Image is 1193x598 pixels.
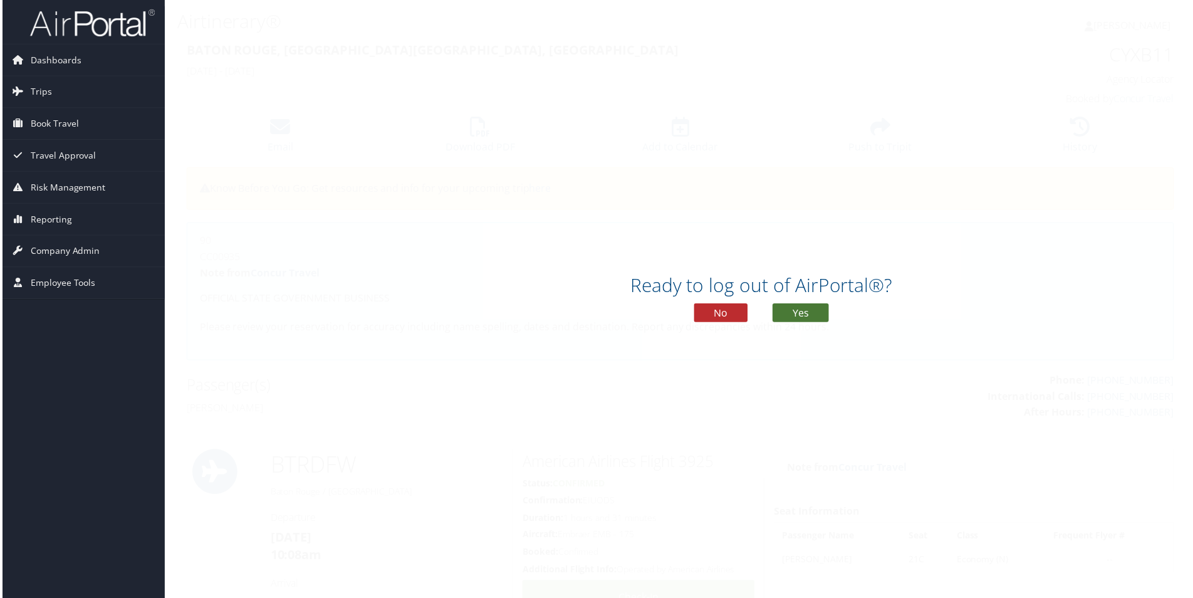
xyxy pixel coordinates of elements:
[694,305,748,323] button: No
[28,204,70,236] span: Reporting
[28,236,98,268] span: Company Admin
[28,108,76,140] span: Book Travel
[28,76,49,108] span: Trips
[28,172,103,204] span: Risk Management
[773,305,830,323] button: Yes
[28,45,79,76] span: Dashboards
[28,268,93,300] span: Employee Tools
[28,8,153,38] img: airportal-logo.png
[28,140,94,172] span: Travel Approval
